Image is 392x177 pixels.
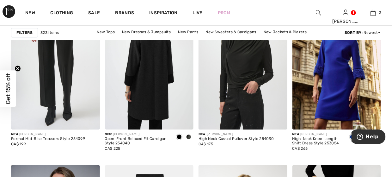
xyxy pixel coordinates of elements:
iframe: Opens a widget where you can find more information [352,130,386,145]
span: New [292,132,299,136]
div: Royal Sapphire 163 [348,132,357,142]
a: Live [193,9,203,16]
span: 3 [379,10,381,16]
div: : Newest [345,30,381,35]
div: [PERSON_NAME] [292,132,343,137]
div: Open-Front Relaxed Fit Cardigan Style 254040 [105,137,170,146]
span: New [105,132,112,136]
a: New Outerwear [198,36,233,44]
a: New Pants [175,28,202,36]
div: [PERSON_NAME] [11,132,85,137]
div: High-Neck Knee-Length Shift Dress Style 253054 [292,137,343,146]
a: New Dresses & Jumpsuits [119,28,174,36]
strong: Filters [16,30,33,35]
div: Formal Mid-Rise Trousers Style 254099 [11,137,85,141]
div: High Neck Casual Pullover Style 254030 [199,137,274,141]
div: [PERSON_NAME] [105,132,170,137]
div: [PERSON_NAME] [199,132,274,137]
span: CA$ 265 [292,146,308,151]
a: Sale [88,10,100,17]
a: New [25,10,35,17]
button: Close teaser [15,65,21,72]
span: Get 15% off [4,73,12,104]
a: New Tops [94,28,118,36]
img: My Info [343,9,348,16]
a: Brands [115,10,134,17]
a: Clothing [50,10,73,17]
a: Prom [218,9,230,16]
div: Black/Black [175,132,184,142]
div: Grey melange/black [184,132,193,142]
img: 1ère Avenue [3,5,15,18]
div: [PERSON_NAME] [332,18,359,25]
a: New Skirts [170,36,197,44]
a: 3 [360,9,387,16]
img: plus_v2.svg [181,117,187,123]
img: My Bag [371,9,376,16]
span: 323 items [40,30,59,35]
a: Sign In [343,9,348,16]
span: New [11,132,18,136]
a: New Sweaters & Cardigans [203,28,260,36]
span: CA$ 175 [199,142,213,146]
span: CA$ 199 [11,142,26,146]
span: New [199,132,205,136]
a: New Jackets & Blazers [260,28,310,36]
strong: Sort By [345,30,362,35]
span: Inspiration [149,10,177,17]
img: search the website [316,9,321,16]
span: CA$ 225 [105,146,120,151]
